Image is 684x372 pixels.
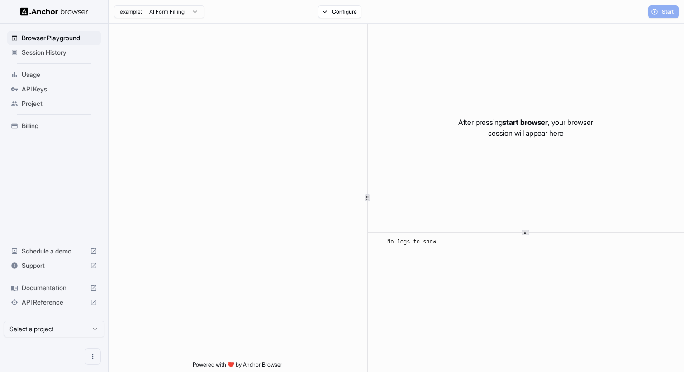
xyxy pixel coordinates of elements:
div: Usage [7,67,101,82]
span: Support [22,261,86,270]
div: Browser Playground [7,31,101,45]
div: Session History [7,45,101,60]
div: Billing [7,119,101,133]
button: Configure [318,5,362,18]
span: Project [22,99,97,108]
p: After pressing , your browser session will appear here [458,117,593,138]
span: start browser [503,118,548,127]
span: No logs to show [387,239,436,245]
span: Usage [22,70,97,79]
div: Support [7,258,101,273]
span: API Keys [22,85,97,94]
span: Browser Playground [22,33,97,43]
button: Open menu [85,348,101,365]
span: API Reference [22,298,86,307]
div: API Reference [7,295,101,310]
span: Billing [22,121,97,130]
span: Powered with ❤️ by Anchor Browser [193,361,282,372]
div: Schedule a demo [7,244,101,258]
span: Schedule a demo [22,247,86,256]
div: Documentation [7,281,101,295]
div: API Keys [7,82,101,96]
span: ​ [376,238,380,247]
div: Project [7,96,101,111]
span: Documentation [22,283,86,292]
img: Anchor Logo [20,7,88,16]
span: Session History [22,48,97,57]
span: example: [120,8,142,15]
